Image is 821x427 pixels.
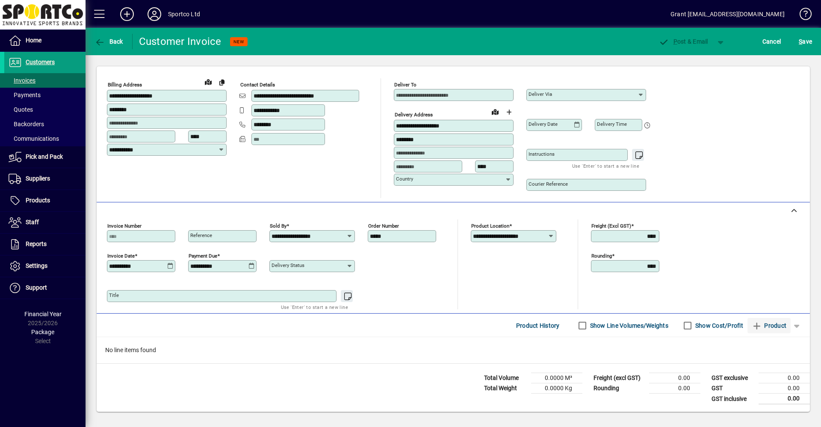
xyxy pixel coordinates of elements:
[707,373,759,383] td: GST exclusive
[4,255,86,277] a: Settings
[673,38,677,45] span: P
[9,77,35,84] span: Invoices
[502,105,516,119] button: Choose address
[759,394,810,404] td: 0.00
[4,73,86,88] a: Invoices
[588,321,668,330] label: Show Line Volumes/Weights
[529,121,558,127] mat-label: Delivery date
[270,223,286,229] mat-label: Sold by
[107,253,135,259] mat-label: Invoice date
[707,394,759,404] td: GST inclusive
[396,176,413,182] mat-label: Country
[747,318,791,333] button: Product
[4,131,86,146] a: Communications
[4,30,86,51] a: Home
[589,383,649,394] td: Rounding
[529,91,552,97] mat-label: Deliver via
[4,277,86,299] a: Support
[26,37,41,44] span: Home
[480,373,531,383] td: Total Volume
[762,35,781,48] span: Cancel
[513,318,563,333] button: Product History
[368,223,399,229] mat-label: Order number
[471,223,509,229] mat-label: Product location
[659,38,708,45] span: ost & Email
[4,88,86,102] a: Payments
[92,34,125,49] button: Back
[799,35,812,48] span: ave
[793,2,810,30] a: Knowledge Base
[281,302,348,312] mat-hint: Use 'Enter' to start a new line
[113,6,141,22] button: Add
[529,151,555,157] mat-label: Instructions
[759,373,810,383] td: 0.00
[394,82,416,88] mat-label: Deliver To
[488,105,502,119] a: View on map
[26,240,47,247] span: Reports
[480,383,531,394] td: Total Weight
[26,153,63,160] span: Pick and Pack
[694,321,743,330] label: Show Cost/Profit
[591,223,631,229] mat-label: Freight (excl GST)
[26,175,50,182] span: Suppliers
[9,135,59,142] span: Communications
[4,102,86,117] a: Quotes
[4,168,86,190] a: Suppliers
[189,253,217,259] mat-label: Payment due
[799,38,802,45] span: S
[95,38,123,45] span: Back
[86,34,133,49] app-page-header-button: Back
[26,284,47,291] span: Support
[531,383,582,394] td: 0.0000 Kg
[4,212,86,233] a: Staff
[233,39,244,44] span: NEW
[516,319,560,332] span: Product History
[760,34,783,49] button: Cancel
[97,337,810,363] div: No line items found
[589,373,649,383] td: Freight (excl GST)
[272,262,304,268] mat-label: Delivery status
[26,197,50,204] span: Products
[670,7,785,21] div: Grant [EMAIL_ADDRESS][DOMAIN_NAME]
[24,311,62,317] span: Financial Year
[4,117,86,131] a: Backorders
[752,319,786,332] span: Product
[141,6,168,22] button: Profile
[31,329,54,335] span: Package
[4,234,86,255] a: Reports
[190,232,212,238] mat-label: Reference
[654,34,712,49] button: Post & Email
[4,146,86,168] a: Pick and Pack
[26,59,55,65] span: Customers
[26,262,47,269] span: Settings
[9,121,44,128] span: Backorders
[529,181,568,187] mat-label: Courier Reference
[649,373,700,383] td: 0.00
[109,292,119,298] mat-label: Title
[591,253,612,259] mat-label: Rounding
[597,121,627,127] mat-label: Delivery time
[139,35,221,48] div: Customer Invoice
[4,190,86,211] a: Products
[26,219,39,225] span: Staff
[572,161,639,171] mat-hint: Use 'Enter' to start a new line
[707,383,759,394] td: GST
[168,7,200,21] div: Sportco Ltd
[759,383,810,394] td: 0.00
[9,106,33,113] span: Quotes
[107,223,142,229] mat-label: Invoice number
[9,92,41,98] span: Payments
[797,34,814,49] button: Save
[649,383,700,394] td: 0.00
[531,373,582,383] td: 0.0000 M³
[201,75,215,89] a: View on map
[215,75,229,89] button: Copy to Delivery address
